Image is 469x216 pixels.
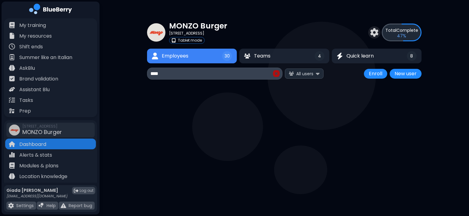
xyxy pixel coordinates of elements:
[9,152,15,158] img: file icon
[29,4,72,16] img: company logo
[169,21,227,31] p: MONZO Burger
[162,52,188,60] span: Employees
[9,97,15,103] img: file icon
[147,23,165,42] img: company thumbnail
[9,86,15,92] img: file icon
[147,49,237,63] button: EmployeesEmployees30
[19,22,46,29] p: My training
[370,28,379,37] img: settings
[390,69,422,79] button: New user
[332,49,422,63] button: Quick learnQuick learn8
[19,162,59,169] p: Modules & plans
[8,203,14,208] img: file icon
[69,203,92,208] p: Report bug
[9,22,15,28] img: file icon
[47,203,56,208] p: Help
[39,203,44,208] img: file icon
[16,203,34,208] p: Settings
[169,31,204,36] p: [STREET_ADDRESS]
[22,128,62,136] span: MONZO Burger
[364,69,387,79] button: Enroll
[61,203,66,208] img: file icon
[9,162,15,169] img: file icon
[6,188,67,193] p: Giada [PERSON_NAME]
[285,69,323,79] button: All users
[9,76,15,82] img: file icon
[9,43,15,50] img: file icon
[318,53,321,59] span: 4
[19,173,67,180] p: Location knowledge
[19,97,33,104] p: Tasks
[6,194,67,199] p: [EMAIL_ADDRESS][DOMAIN_NAME]
[19,86,50,93] p: Assistant Blu
[9,108,15,114] img: file icon
[346,52,374,60] span: Quick learn
[9,125,20,136] img: company thumbnail
[385,27,396,33] span: Total
[22,124,62,129] span: [STREET_ADDRESS]
[239,49,329,63] button: TeamsTeams4
[19,65,35,72] p: AskBlu
[385,28,418,33] p: Complete
[410,53,413,59] span: 8
[9,141,15,147] img: file icon
[9,173,15,179] img: file icon
[9,54,15,60] img: file icon
[9,33,15,39] img: file icon
[19,54,72,61] p: Summer like an Italian
[80,188,93,193] span: Log out
[19,107,31,115] p: Prep
[178,38,202,43] p: Tablet mode
[152,53,158,60] img: Employees
[289,72,294,76] img: All users
[19,32,52,40] p: My resources
[273,70,280,77] img: clear search
[225,53,230,59] span: 30
[169,37,227,44] a: tabletTablet mode
[397,33,406,39] p: 47 %
[254,52,270,60] span: Teams
[74,188,78,193] img: logout
[296,71,313,76] span: All users
[19,141,46,148] p: Dashboard
[19,43,43,50] p: Shift ends
[19,151,52,159] p: Alerts & stats
[9,65,15,71] img: file icon
[172,38,176,43] img: tablet
[19,75,58,83] p: Brand validation
[244,54,250,58] img: Teams
[337,53,343,60] img: Quick learn
[316,71,320,76] img: expand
